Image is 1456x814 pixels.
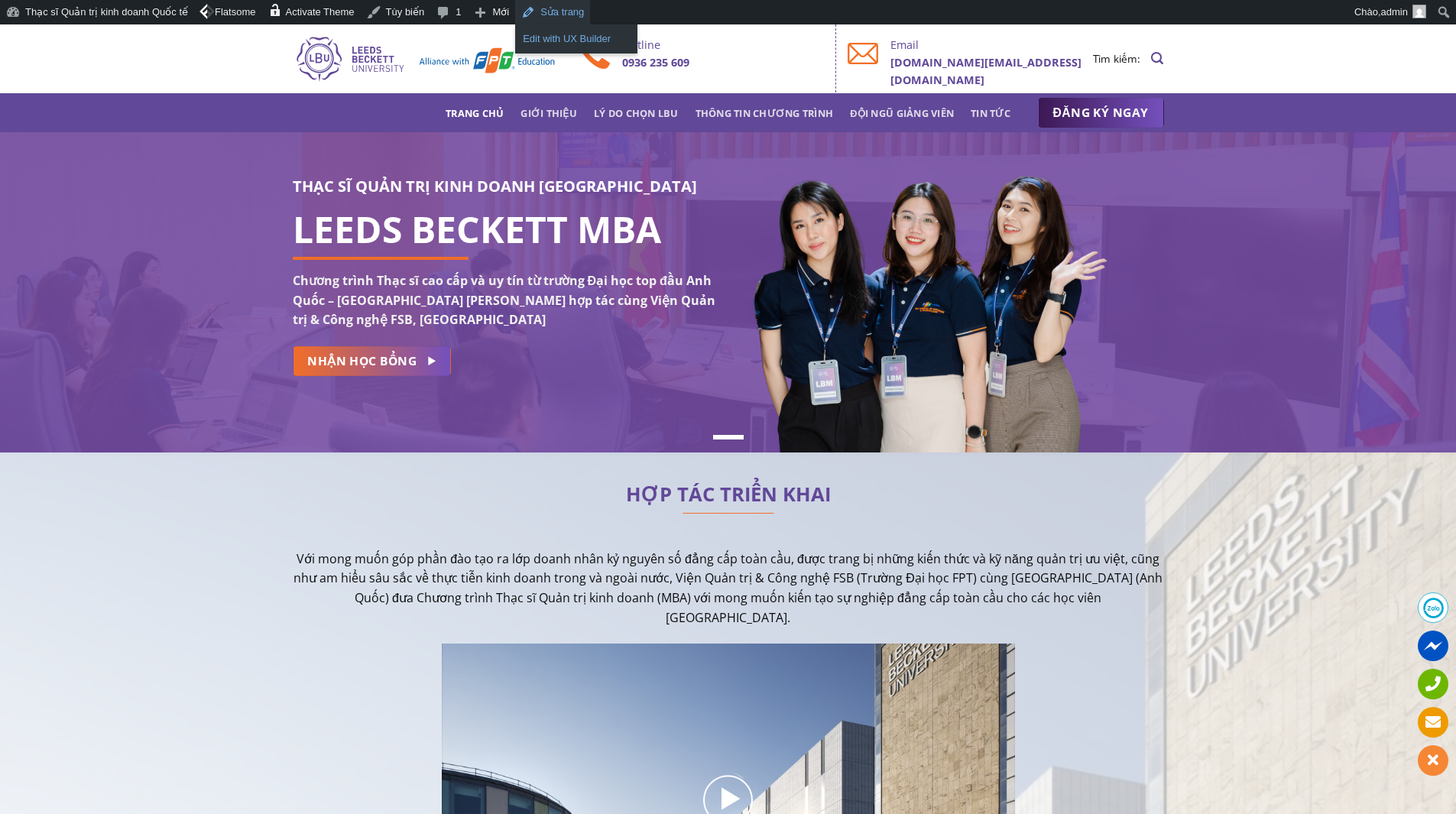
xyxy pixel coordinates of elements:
[293,550,1164,628] p: Với mong muốn góp phần đào tạo ra lớp doanh nhân kỷ nguyên số đẳng cấp toàn cầu, được trang bị nh...
[1038,98,1164,128] a: ĐĂNG KÝ NGAY
[446,99,504,127] a: Trang chủ
[515,29,637,49] a: Edit with UX Builder
[683,513,774,514] img: line-lbu.jpg
[520,99,577,127] a: Giới thiệu
[890,36,1093,54] p: Email
[1093,50,1140,67] li: Tìm kiếm:
[293,34,556,83] img: Thạc sĩ Quản trị kinh doanh Quốc tế
[696,99,834,127] a: Thông tin chương trình
[713,435,744,439] li: Page dot 1
[293,346,451,376] a: NHẬN HỌC BỔNG
[307,352,417,371] span: NHẬN HỌC BỔNG
[971,99,1010,127] a: Tin tức
[890,55,1081,87] b: [DOMAIN_NAME][EMAIL_ADDRESS][DOMAIN_NAME]
[594,99,679,127] a: Lý do chọn LBU
[293,220,717,238] h1: LEEDS BECKETT MBA
[1381,6,1408,18] span: admin
[1151,44,1163,73] a: Search
[293,272,715,328] strong: Chương trình Thạc sĩ cao cấp và uy tín từ trường Đại học top đầu Anh Quốc – [GEOGRAPHIC_DATA] [PE...
[622,36,825,54] p: Hotline
[622,55,689,70] b: 0936 235 609
[293,487,1164,502] h2: HỢP TÁC TRIỂN KHAI
[293,174,717,199] h3: THẠC SĨ QUẢN TRỊ KINH DOANH [GEOGRAPHIC_DATA]
[1053,103,1149,122] span: ĐĂNG KÝ NGAY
